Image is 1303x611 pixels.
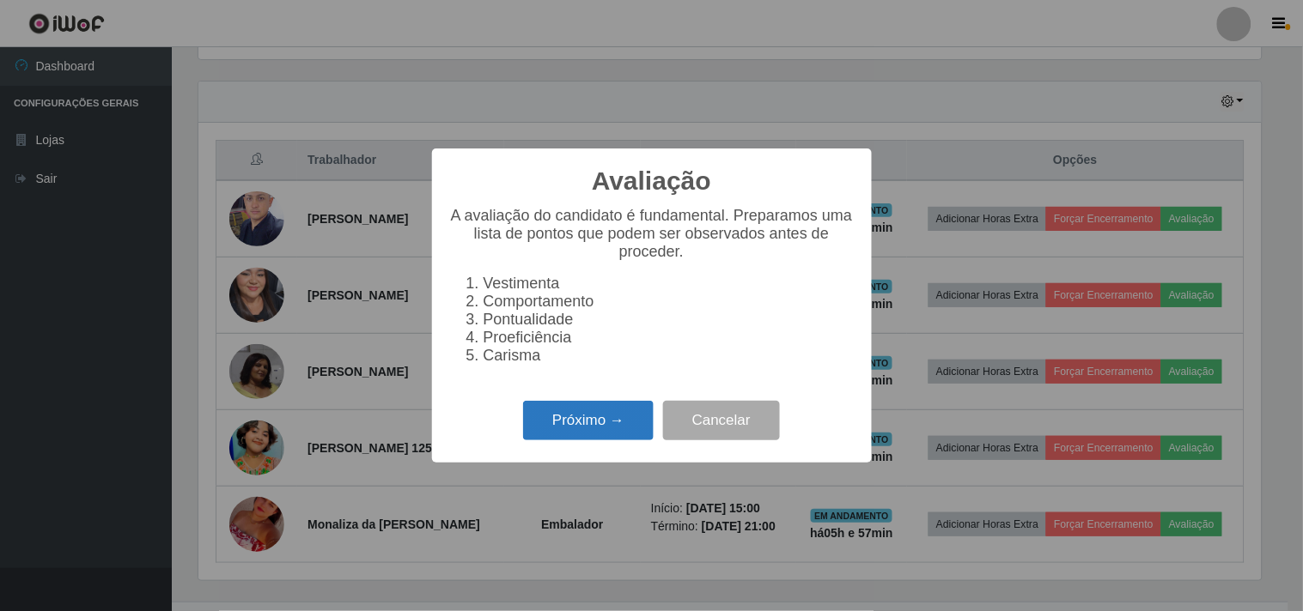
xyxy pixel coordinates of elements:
[484,293,855,311] li: Comportamento
[484,275,855,293] li: Vestimenta
[484,311,855,329] li: Pontualidade
[592,166,711,197] h2: Avaliação
[484,329,855,347] li: Proeficiência
[449,207,855,261] p: A avaliação do candidato é fundamental. Preparamos uma lista de pontos que podem ser observados a...
[523,401,654,441] button: Próximo →
[484,347,855,365] li: Carisma
[663,401,780,441] button: Cancelar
